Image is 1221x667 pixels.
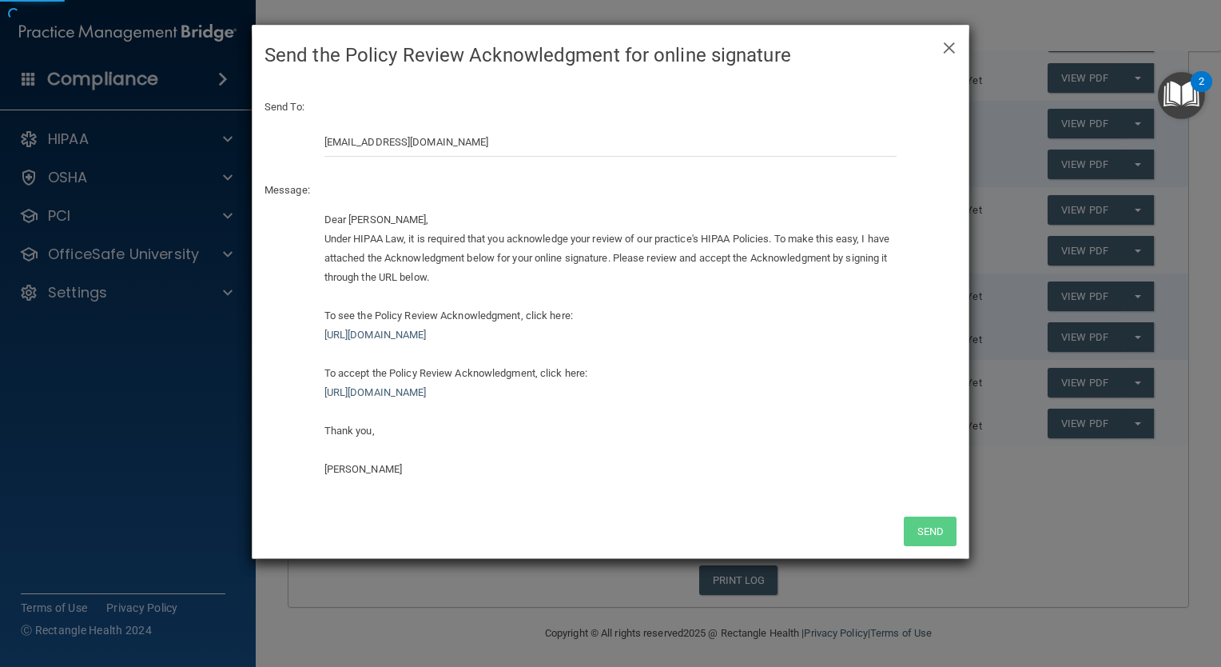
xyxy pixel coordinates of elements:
button: Send [904,517,957,546]
a: [URL][DOMAIN_NAME] [324,329,427,341]
div: 2 [1199,82,1204,102]
a: [URL][DOMAIN_NAME] [324,386,427,398]
p: Send To: [264,98,957,117]
input: Email Address [324,127,897,157]
iframe: Drift Widget Chat Controller [945,554,1202,617]
h4: Send the Policy Review Acknowledgment for online signature [264,38,957,73]
p: Message: [264,181,957,200]
div: Dear [PERSON_NAME], Under HIPAA Law, it is required that you acknowledge your review of our pract... [324,210,897,479]
button: Open Resource Center, 2 new notifications [1158,72,1205,119]
span: × [942,30,957,62]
